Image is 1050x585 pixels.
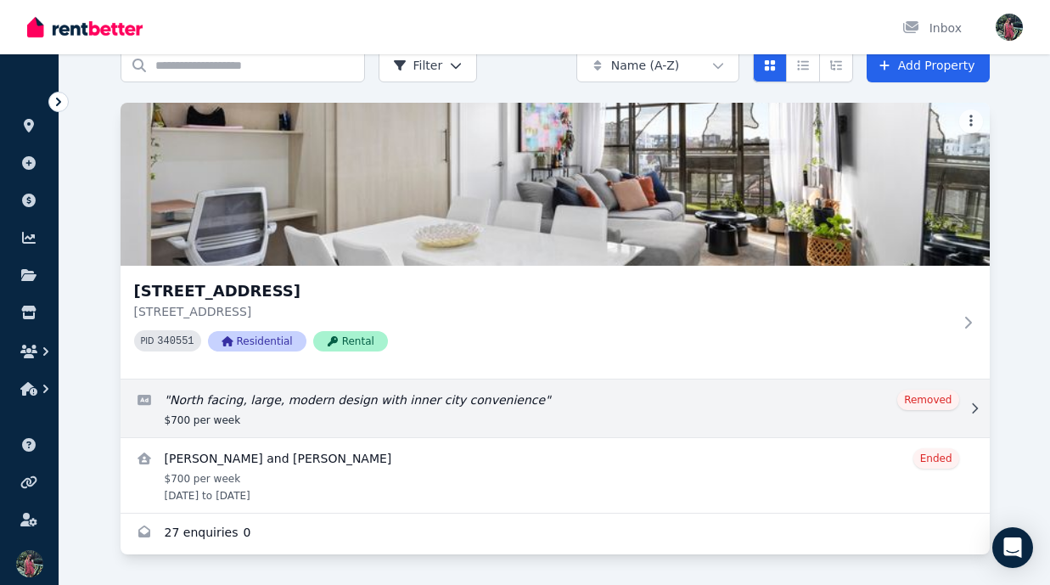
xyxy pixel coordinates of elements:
small: PID [141,336,154,346]
button: Compact list view [786,48,820,82]
button: More options [959,110,983,133]
img: unit 306/13 Wellington Street, St Kilda [121,103,990,266]
a: Edit listing: North facing, large, modern design with inner city convenience [121,380,990,437]
img: RentBetter [27,14,143,40]
a: Enquiries for unit 306/13 Wellington Street, St Kilda [121,514,990,554]
p: [STREET_ADDRESS] [134,303,952,320]
div: Open Intercom Messenger [992,527,1033,568]
div: Inbox [902,20,962,37]
span: ORGANISE [14,93,67,105]
button: Filter [379,48,478,82]
code: 340551 [157,335,194,347]
button: Expanded list view [819,48,853,82]
span: Residential [208,331,306,352]
h3: [STREET_ADDRESS] [134,279,952,303]
a: Add Property [867,48,990,82]
button: Name (A-Z) [576,48,739,82]
button: Card view [753,48,787,82]
img: Eirene Donnelly [16,550,43,577]
span: Filter [393,57,443,74]
span: Rental [313,331,388,352]
img: Eirene Donnelly [996,14,1023,41]
div: View options [753,48,853,82]
a: unit 306/13 Wellington Street, St Kilda[STREET_ADDRESS][STREET_ADDRESS]PID 340551ResidentialRental [121,103,990,379]
span: Name (A-Z) [611,57,680,74]
a: View details for Steven Fraser and Sasapim Saelee [121,438,990,513]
